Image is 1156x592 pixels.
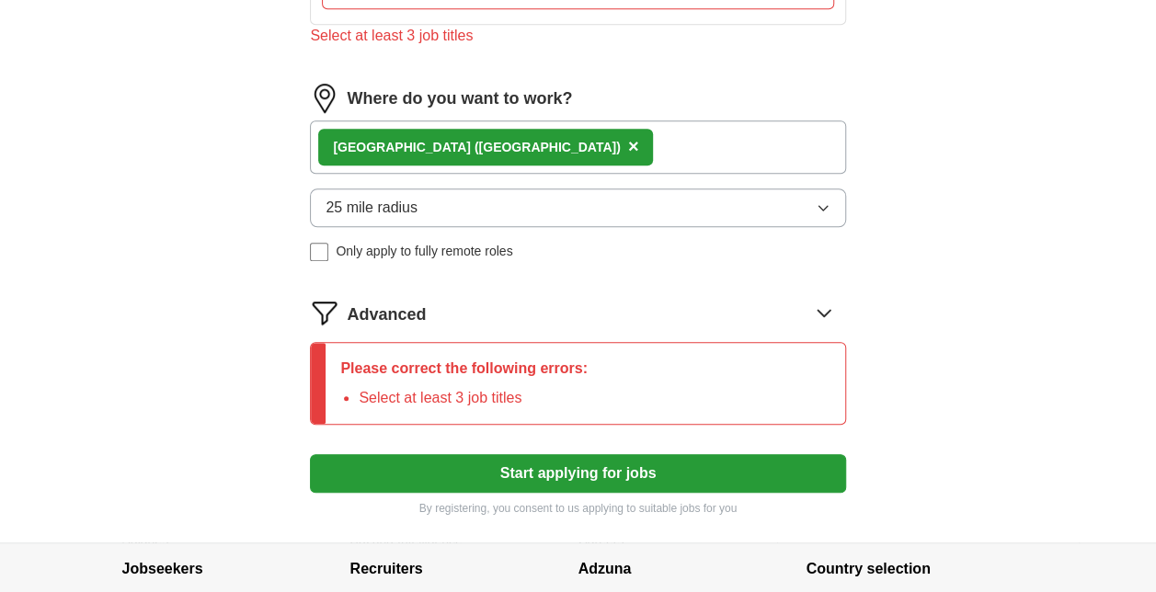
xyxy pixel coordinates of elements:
span: 25 mile radius [326,197,418,219]
button: × [628,133,639,161]
img: location.png [310,84,339,113]
button: Start applying for jobs [310,454,845,493]
label: Where do you want to work? [347,86,572,111]
span: Only apply to fully remote roles [336,242,512,261]
strong: [GEOGRAPHIC_DATA] [333,140,471,154]
p: By registering, you consent to us applying to suitable jobs for you [310,500,845,517]
span: × [628,136,639,156]
input: Only apply to fully remote roles [310,243,328,261]
span: Advanced [347,302,426,327]
p: Please correct the following errors: [340,358,588,380]
div: Select at least 3 job titles [310,25,845,47]
li: Select at least 3 job titles [359,387,588,409]
button: 25 mile radius [310,188,845,227]
img: filter [310,298,339,327]
span: ([GEOGRAPHIC_DATA]) [475,140,621,154]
